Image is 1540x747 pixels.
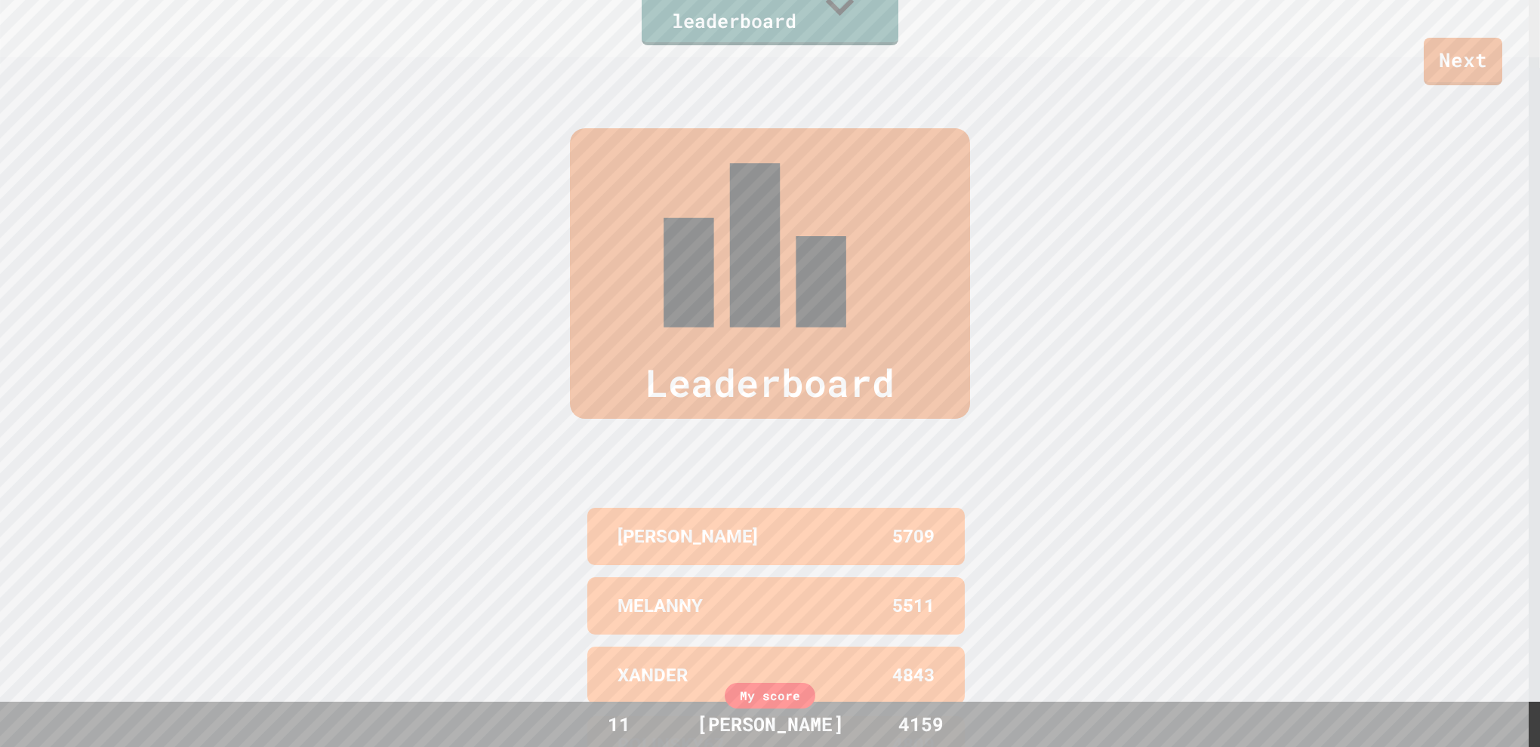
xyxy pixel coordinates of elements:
[1424,38,1502,85] a: Next
[892,523,935,550] p: 5709
[618,523,758,550] p: [PERSON_NAME]
[682,710,859,739] div: [PERSON_NAME]
[618,592,703,619] p: MELANNY
[562,710,676,739] div: 11
[725,683,815,709] div: My score
[892,662,935,689] p: 4843
[570,128,970,419] div: Leaderboard
[892,592,935,619] p: 5511
[864,710,978,739] div: 4159
[618,662,688,689] p: XANDER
